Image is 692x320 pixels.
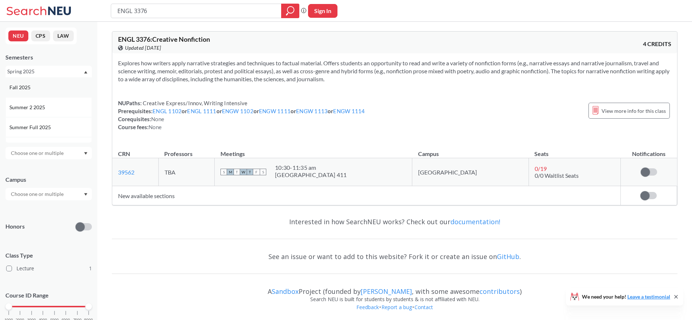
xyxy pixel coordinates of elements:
span: ENGL 3376 : Creative Nonfiction [118,35,210,43]
span: None [151,116,164,122]
input: Class, professor, course number, "phrase" [117,5,276,17]
svg: Dropdown arrow [84,71,88,74]
div: NUPaths: Prerequisites: or or or or or Corequisites: Course fees: [118,99,365,131]
span: T [234,169,240,175]
section: Explores how writers apply narrative strategies and techniques to factual material. Offers studen... [118,59,671,83]
input: Choose one or multiple [7,190,68,198]
a: documentation! [450,217,500,226]
span: None [149,124,162,130]
a: ENGW 1113 [296,108,328,114]
span: Summer Full 2025 [9,123,52,131]
th: Notifications [620,143,677,158]
span: Creative Express/Innov, Writing Intensive [142,100,248,106]
svg: magnifying glass [286,6,295,16]
svg: Dropdown arrow [84,152,88,155]
a: ENGW 1114 [333,108,365,114]
a: ENGW 1111 [259,108,291,114]
a: ENGL 1111 [187,108,216,114]
a: ENGW 1102 [222,108,254,114]
span: 4 CREDITS [643,40,671,48]
a: Leave a testimonial [627,294,670,300]
div: [GEOGRAPHIC_DATA] 411 [275,171,347,179]
p: Course ID Range [5,291,92,300]
div: 10:30 - 11:35 am [275,164,347,171]
span: F [253,169,260,175]
p: Honors [5,222,25,231]
span: Fall 2025 [9,83,32,91]
button: CPS [31,30,50,41]
label: Lecture [6,264,92,273]
div: Spring 2025Dropdown arrowFall 2025Summer 2 2025Summer Full 2025Summer 1 2025Spring 2025Fall 2024S... [5,66,92,77]
button: Sign In [308,4,337,18]
svg: Dropdown arrow [84,193,88,196]
span: T [247,169,253,175]
div: Spring 2025 [7,67,83,75]
th: Meetings [215,143,412,158]
span: 0/0 Waitlist Seats [535,172,579,179]
a: Report a bug [381,304,412,311]
th: Seats [529,143,620,158]
span: M [227,169,234,175]
a: ENGL 1102 [153,108,182,114]
td: [GEOGRAPHIC_DATA] [412,158,529,186]
span: 0 / 19 [535,165,547,172]
div: See an issue or want to add to this website? Fork it or create an issue on . [112,246,677,267]
span: W [240,169,247,175]
div: Semesters [5,53,92,61]
a: [PERSON_NAME] [361,287,412,296]
div: A Project (founded by , with some awesome ) [112,281,677,295]
span: S [260,169,266,175]
a: contributors [479,287,520,296]
span: S [220,169,227,175]
a: 39562 [118,169,134,176]
a: Sandbox [272,287,299,296]
a: GitHub [497,252,519,261]
span: Class Type [5,251,92,259]
span: We need your help! [582,294,670,299]
input: Choose one or multiple [7,149,68,157]
div: Dropdown arrow [5,147,92,159]
td: New available sections [112,186,620,205]
th: Campus [412,143,529,158]
div: Campus [5,176,92,184]
button: NEU [8,30,28,41]
button: LAW [53,30,74,41]
td: TBA [158,158,214,186]
span: 1 [89,264,92,272]
div: Dropdown arrow [5,188,92,200]
div: Search NEU is built for students by students & is not affiliated with NEU. [112,295,677,303]
div: Interested in how SearchNEU works? Check out our [112,211,677,232]
div: CRN [118,150,130,158]
a: Contact [414,304,433,311]
span: Updated [DATE] [125,44,161,52]
span: Summer 2 2025 [9,103,46,111]
th: Professors [158,143,214,158]
div: magnifying glass [281,4,299,18]
span: View more info for this class [602,106,666,115]
a: Feedback [356,304,379,311]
